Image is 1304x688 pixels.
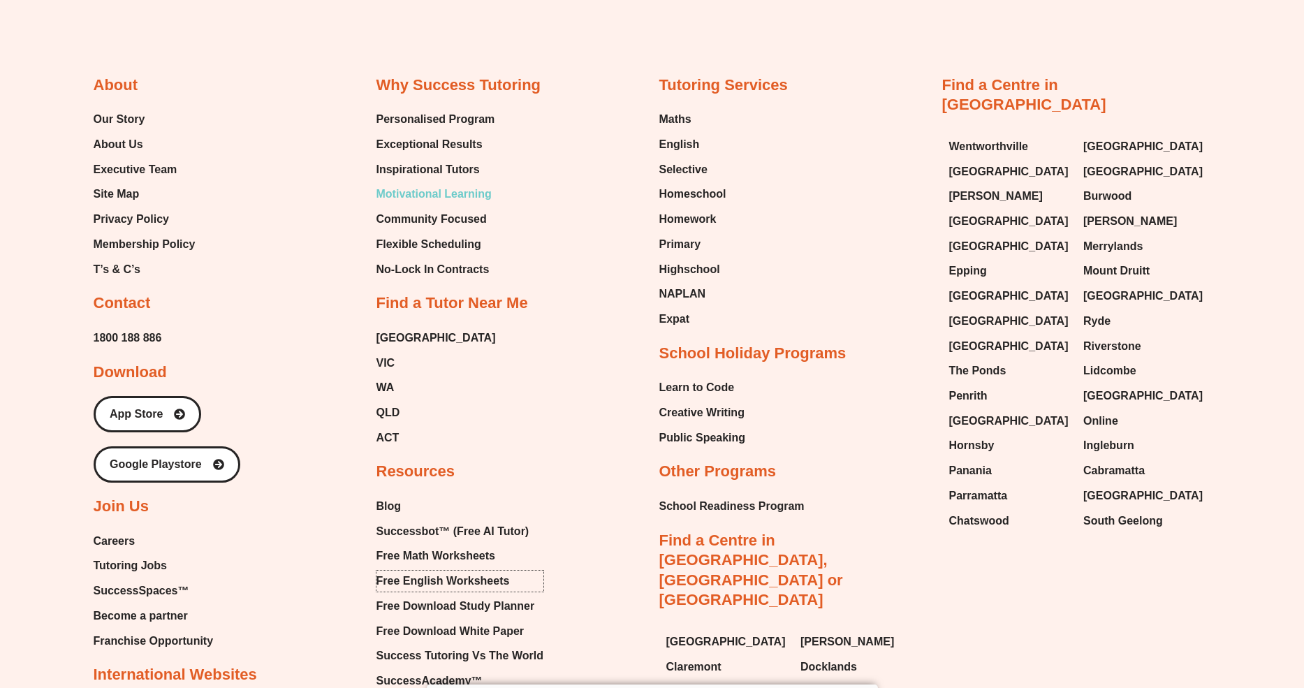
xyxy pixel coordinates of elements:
h2: School Holiday Programs [659,344,847,364]
a: Ryde [1083,311,1204,332]
span: Highschool [659,259,720,280]
a: [GEOGRAPHIC_DATA] [949,211,1070,232]
span: [GEOGRAPHIC_DATA] [949,411,1069,432]
a: Find a Centre in [GEOGRAPHIC_DATA] [942,76,1106,114]
span: [GEOGRAPHIC_DATA] [1083,161,1203,182]
a: Hornsby [949,435,1070,456]
h2: Tutoring Services [659,75,788,96]
span: Community Focused [376,209,487,230]
a: [GEOGRAPHIC_DATA] [1083,485,1204,506]
a: Ingleburn [1083,435,1204,456]
a: English [659,134,726,155]
span: The Ponds [949,360,1006,381]
span: Primary [659,234,701,255]
h2: Other Programs [659,462,777,482]
a: [GEOGRAPHIC_DATA] [376,328,496,349]
span: Free Download White Paper [376,621,525,642]
span: Blog [376,496,402,517]
a: Homework [659,209,726,230]
a: Penrith [949,386,1070,407]
a: ACT [376,427,496,448]
a: Chatswood [949,511,1070,532]
span: [GEOGRAPHIC_DATA] [949,311,1069,332]
span: [GEOGRAPHIC_DATA] [949,161,1069,182]
span: Epping [949,261,987,281]
span: [GEOGRAPHIC_DATA] [949,336,1069,357]
a: [GEOGRAPHIC_DATA] [949,286,1070,307]
span: Our Story [94,109,145,130]
span: [GEOGRAPHIC_DATA] [1083,286,1203,307]
span: Mount Druitt [1083,261,1150,281]
a: Personalised Program [376,109,495,130]
span: Site Map [94,184,140,205]
a: [PERSON_NAME] [949,186,1070,207]
a: Franchise Opportunity [94,631,214,652]
span: Free Download Study Planner [376,596,535,617]
span: Docklands [800,657,857,678]
span: Creative Writing [659,402,745,423]
a: Online [1083,411,1204,432]
span: [PERSON_NAME] [800,631,894,652]
span: Selective [659,159,708,180]
span: Lidcombe [1083,360,1136,381]
a: Claremont [666,657,787,678]
a: Primary [659,234,726,255]
a: School Readiness Program [659,496,805,517]
span: Merrylands [1083,236,1143,257]
a: Public Speaking [659,427,746,448]
span: NAPLAN [659,284,706,305]
span: Privacy Policy [94,209,170,230]
a: Riverstone [1083,336,1204,357]
a: [GEOGRAPHIC_DATA] [949,236,1070,257]
a: Community Focused [376,209,495,230]
h2: Join Us [94,497,149,517]
a: 1800 188 886 [94,328,162,349]
a: SuccessSpaces™ [94,580,214,601]
a: Lidcombe [1083,360,1204,381]
a: Learn to Code [659,377,746,398]
h2: Contact [94,293,151,314]
span: Tutoring Jobs [94,555,167,576]
span: Panania [949,460,992,481]
a: Motivational Learning [376,184,495,205]
h2: Download [94,363,167,383]
a: [PERSON_NAME] [1083,211,1204,232]
span: South Geelong [1083,511,1163,532]
a: Docklands [800,657,921,678]
span: Ryde [1083,311,1111,332]
a: Find a Centre in [GEOGRAPHIC_DATA], [GEOGRAPHIC_DATA] or [GEOGRAPHIC_DATA] [659,532,843,609]
a: Free English Worksheets [376,571,543,592]
a: [GEOGRAPHIC_DATA] [949,411,1070,432]
a: Free Download Study Planner [376,596,543,617]
span: Google Playstore [110,459,202,470]
span: [PERSON_NAME] [1083,211,1177,232]
h2: About [94,75,138,96]
span: [GEOGRAPHIC_DATA] [666,631,786,652]
a: Highschool [659,259,726,280]
span: Inspirational Tutors [376,159,480,180]
a: [GEOGRAPHIC_DATA] [1083,161,1204,182]
span: Homeschool [659,184,726,205]
span: [GEOGRAPHIC_DATA] [1083,136,1203,157]
a: Inspirational Tutors [376,159,495,180]
a: Our Story [94,109,196,130]
a: Executive Team [94,159,196,180]
a: Privacy Policy [94,209,196,230]
h2: Resources [376,462,455,482]
span: Penrith [949,386,988,407]
span: T’s & C’s [94,259,140,280]
a: Mount Druitt [1083,261,1204,281]
a: VIC [376,353,496,374]
a: Maths [659,109,726,130]
span: Homework [659,209,717,230]
h2: International Websites [94,665,257,685]
span: Parramatta [949,485,1008,506]
span: Ingleburn [1083,435,1134,456]
a: Creative Writing [659,402,746,423]
a: Site Map [94,184,196,205]
span: Online [1083,411,1118,432]
a: Become a partner [94,606,214,627]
